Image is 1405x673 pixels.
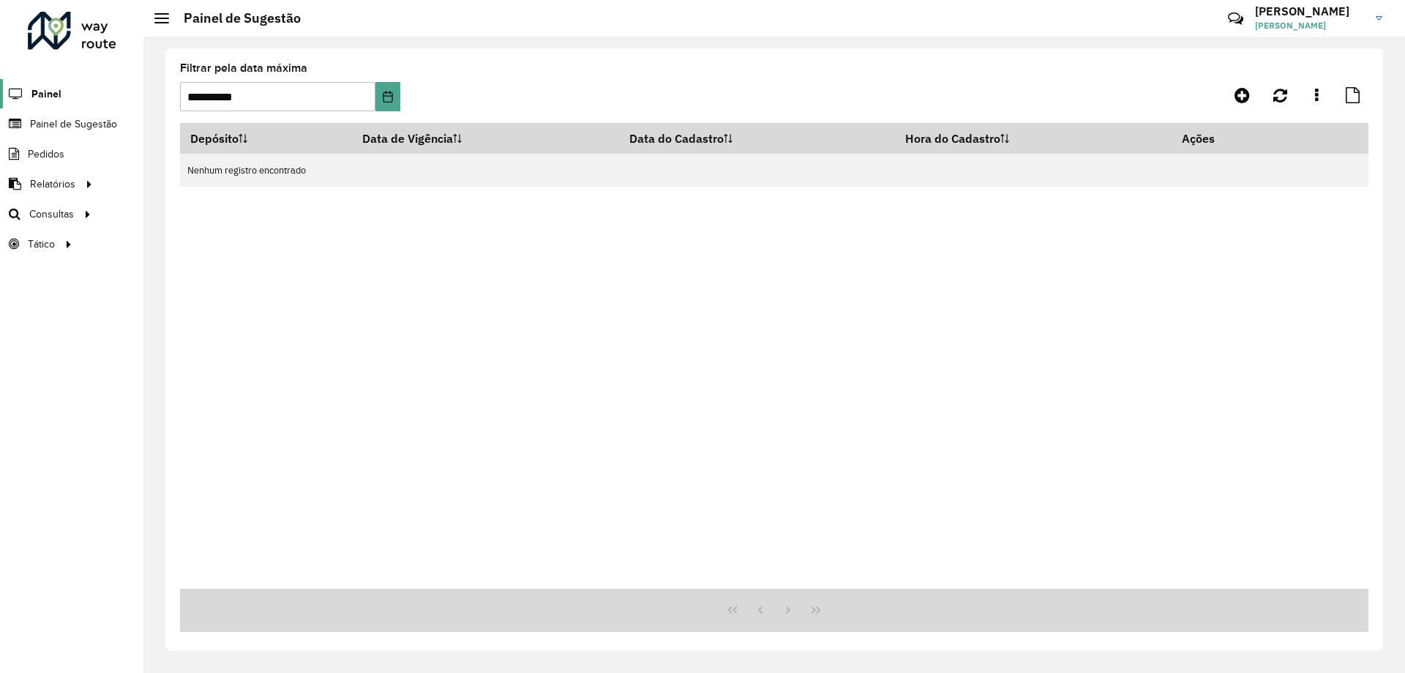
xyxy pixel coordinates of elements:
[895,123,1172,154] th: Hora do Cadastro
[1255,4,1365,18] h3: [PERSON_NAME]
[169,10,301,26] h2: Painel de Sugestão
[31,86,61,102] span: Painel
[375,82,400,111] button: Choose Date
[28,146,64,162] span: Pedidos
[30,116,117,132] span: Painel de Sugestão
[1172,123,1259,154] th: Ações
[620,123,895,154] th: Data do Cadastro
[28,237,55,252] span: Tático
[29,207,74,222] span: Consultas
[180,154,1368,187] td: Nenhum registro encontrado
[353,123,620,154] th: Data de Vigência
[1220,3,1251,34] a: Contato Rápido
[180,123,353,154] th: Depósito
[1255,19,1365,32] span: [PERSON_NAME]
[30,176,75,192] span: Relatórios
[180,59,307,77] label: Filtrar pela data máxima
